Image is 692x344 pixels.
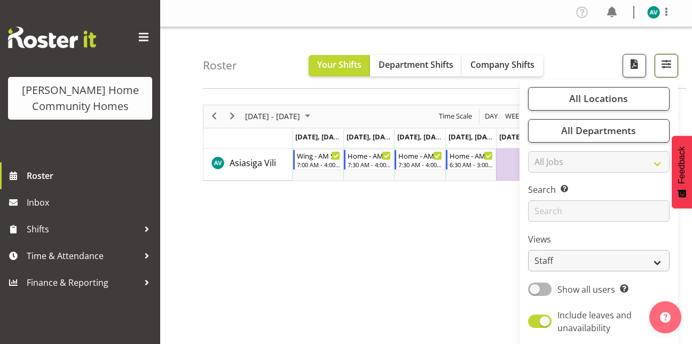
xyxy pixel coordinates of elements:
a: Asiasiga Vili [230,157,276,169]
button: Timeline Day [483,110,500,123]
button: Previous [207,110,222,123]
div: 6:30 AM - 3:00 PM [450,160,493,169]
span: Your Shifts [317,59,361,71]
span: [DATE], [DATE] [295,132,344,142]
div: Asiasiga Vili"s event - Home - AM Support 3 Begin From Wednesday, October 22, 2025 at 7:30:00 AM ... [395,150,444,170]
button: Download a PDF of the roster according to the set date range. [623,54,646,77]
button: October 2025 [243,110,315,123]
span: [DATE], [DATE] [347,132,395,142]
div: 7:30 AM - 4:00 PM [398,160,442,169]
span: [DATE] - [DATE] [244,110,301,123]
button: Your Shifts [309,55,370,76]
div: Home - AM Support 3 [398,150,442,161]
span: Roster [27,168,155,184]
img: asiasiga-vili8528.jpg [647,6,660,19]
span: Show all users [557,284,615,295]
span: Include leaves and unavailability [557,309,632,334]
input: Search [528,200,670,222]
img: help-xxl-2.png [660,312,671,323]
span: Finance & Reporting [27,275,139,291]
div: Timeline Week of October 20, 2025 [203,105,649,181]
div: previous period [205,105,223,128]
td: Asiasiga Vili resource [203,148,293,181]
div: next period [223,105,241,128]
img: Rosterit website logo [8,27,96,48]
button: Filter Shifts [655,54,678,77]
div: [PERSON_NAME] Home Community Homes [19,82,141,114]
button: Feedback - Show survey [672,136,692,208]
span: Department Shifts [379,59,453,71]
span: Time & Attendance [27,248,139,264]
h4: Roster [203,59,237,72]
div: Asiasiga Vili"s event - Home - AM Support 2 Begin From Thursday, October 23, 2025 at 6:30:00 AM G... [446,150,496,170]
span: Feedback [677,146,687,184]
span: All Departments [561,124,636,137]
div: Home - AM Support 3 [348,150,391,161]
label: Search [528,183,670,196]
div: October 20 - 26, 2025 [241,105,317,128]
label: Views [528,233,670,246]
div: 7:00 AM - 4:00 PM [297,160,340,169]
span: [DATE], [DATE] [449,132,497,142]
button: All Departments [528,119,670,143]
div: Asiasiga Vili"s event - Wing - AM Support 2 Begin From Monday, October 20, 2025 at 7:00:00 AM GMT... [293,150,343,170]
button: Time Scale [437,110,474,123]
span: [DATE], [DATE] [397,132,446,142]
button: Next [225,110,240,123]
span: All Locations [569,92,628,105]
table: Timeline Week of October 20, 2025 [293,148,649,181]
span: Time Scale [438,110,473,123]
button: Department Shifts [370,55,462,76]
span: Inbox [27,194,155,210]
button: Timeline Week [504,110,525,123]
span: Day [484,110,499,123]
span: Company Shifts [470,59,534,71]
div: Home - AM Support 2 [450,150,493,161]
span: [DATE], [DATE] [499,132,553,142]
button: All Locations [528,87,670,111]
button: Company Shifts [462,55,543,76]
span: Shifts [27,221,139,237]
div: Asiasiga Vili"s event - Home - AM Support 3 Begin From Tuesday, October 21, 2025 at 7:30:00 AM GM... [344,150,394,170]
span: Week [504,110,524,123]
div: 7:30 AM - 4:00 PM [348,160,391,169]
div: Wing - AM Support 2 [297,150,340,161]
